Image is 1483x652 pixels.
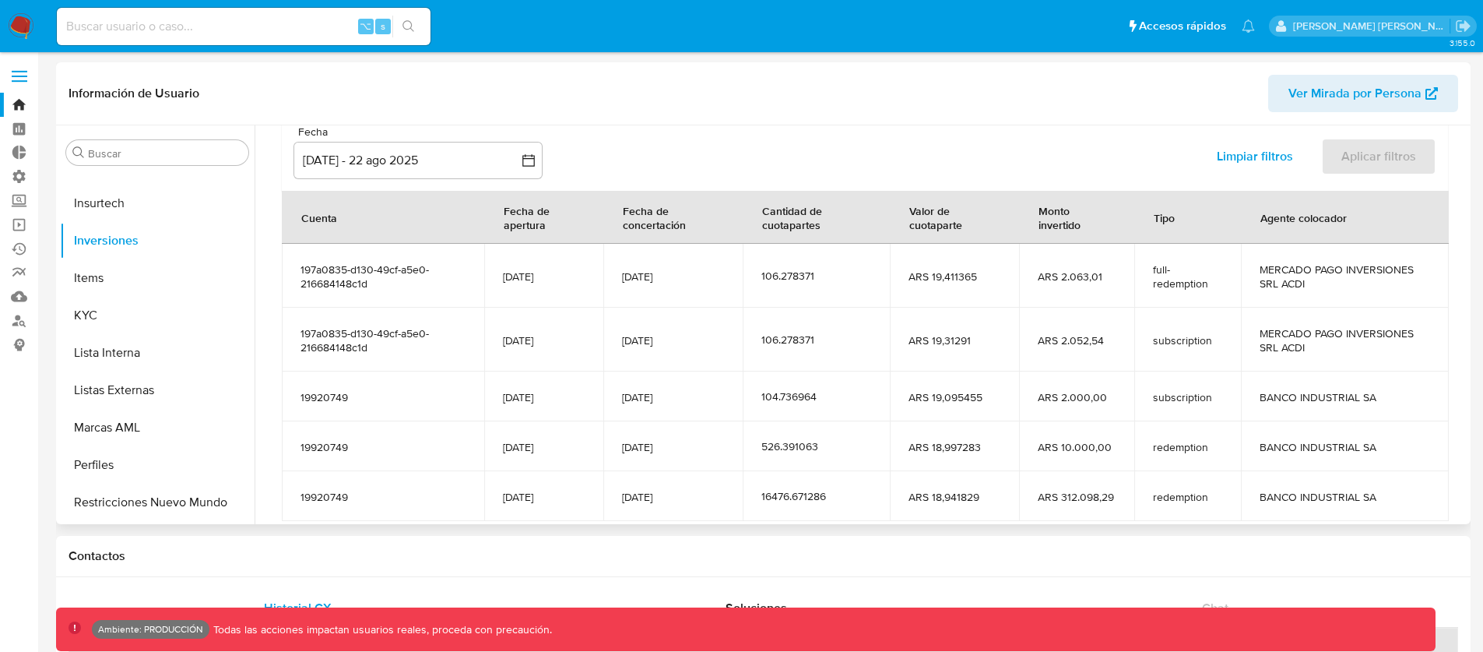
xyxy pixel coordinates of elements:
[98,626,203,633] p: Ambiente: PRODUCCIÓN
[264,599,332,617] span: Historial CX
[1293,19,1450,33] p: victor.david@mercadolibre.com.co
[60,446,255,484] button: Perfiles
[1268,75,1458,112] button: Ver Mirada por Persona
[60,409,255,446] button: Marcas AML
[60,259,255,297] button: Items
[57,16,430,37] input: Buscar usuario o caso...
[392,16,424,37] button: search-icon
[1288,75,1422,112] span: Ver Mirada por Persona
[60,334,255,372] button: Lista Interna
[1455,18,1471,34] a: Salir
[60,484,255,521] button: Restricciones Nuevo Mundo
[69,86,199,101] h1: Información de Usuario
[1202,599,1228,617] span: Chat
[60,222,255,259] button: Inversiones
[1242,19,1255,33] a: Notificaciones
[69,548,1458,564] h1: Contactos
[60,297,255,334] button: KYC
[60,372,255,409] button: Listas Externas
[60,521,255,559] button: Tarjetas
[360,19,371,33] span: ⌥
[88,146,242,160] input: Buscar
[1139,18,1226,34] span: Accesos rápidos
[381,19,385,33] span: s
[209,622,552,637] p: Todas las acciones impactan usuarios reales, proceda con precaución.
[60,185,255,222] button: Insurtech
[72,146,85,159] button: Buscar
[726,599,787,617] span: Soluciones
